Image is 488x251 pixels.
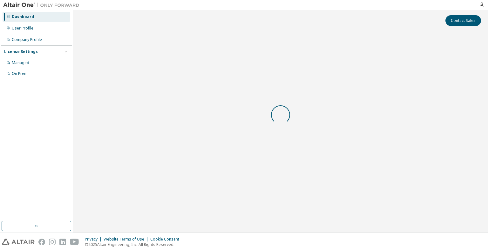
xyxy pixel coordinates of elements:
div: Managed [12,60,29,65]
button: Contact Sales [445,15,481,26]
div: Cookie Consent [150,237,183,242]
div: Privacy [85,237,104,242]
img: facebook.svg [38,239,45,245]
div: License Settings [4,49,38,54]
p: © 2025 Altair Engineering, Inc. All Rights Reserved. [85,242,183,247]
img: Altair One [3,2,83,8]
div: Website Terms of Use [104,237,150,242]
img: altair_logo.svg [2,239,35,245]
img: instagram.svg [49,239,56,245]
img: youtube.svg [70,239,79,245]
div: User Profile [12,26,33,31]
div: Dashboard [12,14,34,19]
img: linkedin.svg [59,239,66,245]
div: Company Profile [12,37,42,42]
div: On Prem [12,71,28,76]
